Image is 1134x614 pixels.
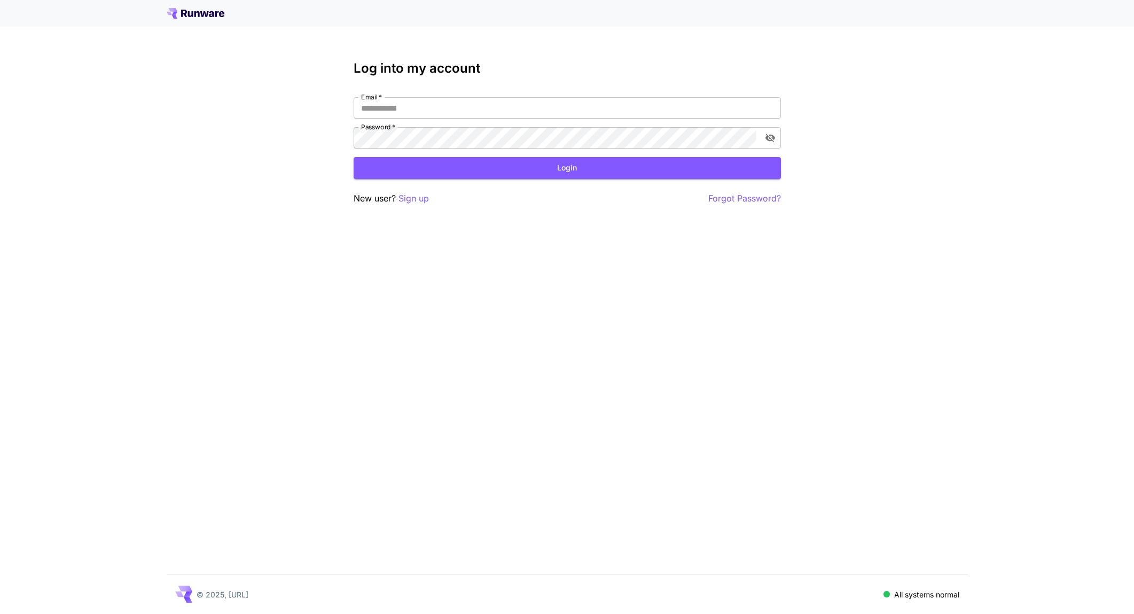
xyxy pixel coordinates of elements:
label: Email [361,92,382,102]
label: Password [361,122,395,131]
p: © 2025, [URL] [197,589,248,600]
h3: Log into my account [354,61,781,76]
button: Forgot Password? [708,192,781,205]
button: Login [354,157,781,179]
p: New user? [354,192,429,205]
button: Sign up [398,192,429,205]
button: toggle password visibility [761,128,780,147]
p: All systems normal [894,589,959,600]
